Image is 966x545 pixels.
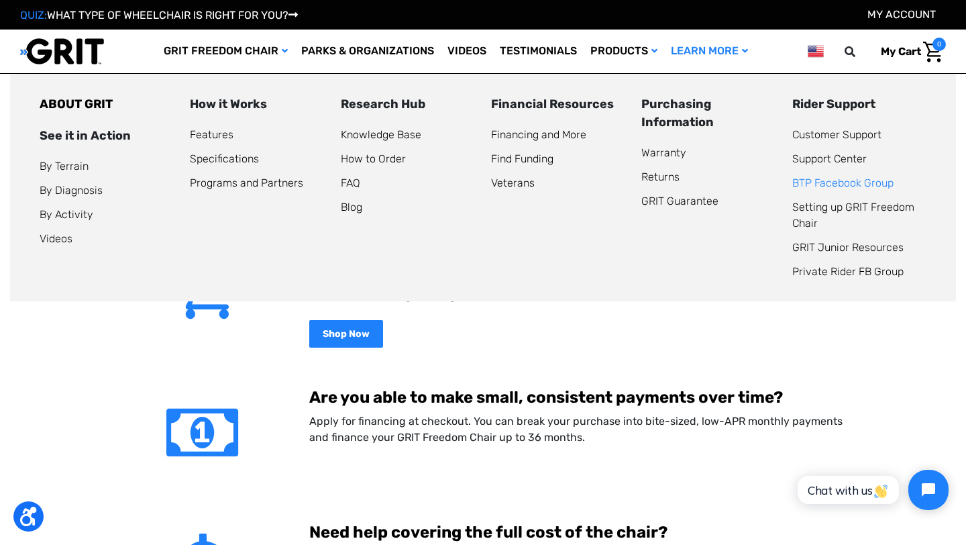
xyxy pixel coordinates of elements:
[491,152,553,165] a: Find Funding
[792,152,867,165] a: Support Center
[294,30,441,73] a: Parks & Organizations
[40,232,72,245] a: Videos
[792,95,926,113] div: Rider Support
[341,177,360,189] a: FAQ
[493,30,584,73] a: Testimonials
[20,38,104,65] img: GRIT All-Terrain Wheelchair and Mobility Equipment
[190,152,259,165] a: Specifications
[157,30,294,73] a: GRIT Freedom Chair
[664,30,755,73] a: Learn More
[40,160,89,172] a: By Terrain
[932,38,946,51] span: 0
[491,177,535,189] a: Veterans
[808,43,824,60] img: us.png
[190,128,233,141] a: Features
[641,146,686,159] a: Warranty
[40,208,93,221] a: By Activity
[851,38,871,66] input: Search
[881,45,921,58] span: My Cart
[309,413,851,446] p: Apply for financing at checkout. You can break your purchase into bite-sized, low-APR monthly pay...
[309,388,783,407] b: Are you able to make small, consistent payments over time?
[792,241,904,254] a: GRIT Junior Resources
[641,170,680,183] a: Returns
[871,38,946,66] a: Cart with 0 items
[491,128,586,141] a: Financing and More
[190,177,303,189] a: Programs and Partners
[641,195,718,207] a: GRIT Guarantee
[323,328,370,340] b: Shop Now
[867,8,936,21] a: Account
[40,184,103,197] a: By Diagnosis
[341,152,406,165] a: How to Order
[40,127,174,145] div: See it in Action
[190,95,324,113] div: How it Works
[341,128,421,141] a: Knowledge Base
[309,320,383,348] a: Shop Now
[441,30,493,73] a: Videos
[309,523,667,542] b: Need help covering the full cost of the chair?
[341,95,475,113] div: Research Hub
[491,95,625,113] div: Financial Resources
[20,9,47,21] span: QUIZ:
[40,97,113,111] a: ABOUT GRIT
[792,265,904,278] a: Private Rider FB Group
[923,42,943,62] img: Cart
[341,201,362,213] a: Blog
[584,30,664,73] a: Products
[792,177,894,189] a: BTP Facebook Group
[783,458,960,522] iframe: Tidio Chat
[792,201,914,230] a: Setting up GRIT Freedom Chair
[792,128,881,141] a: Customer Support
[20,9,298,21] a: QUIZ:WHAT TYPE OF WHEELCHAIR IS RIGHT FOR YOU?
[641,95,775,132] div: Purchasing Information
